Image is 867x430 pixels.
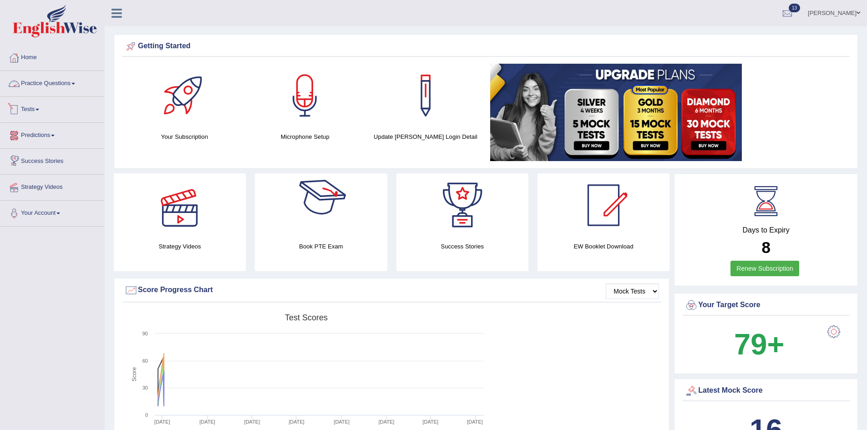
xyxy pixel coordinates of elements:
[0,149,104,172] a: Success Stories
[396,242,528,251] h4: Success Stories
[124,283,659,297] div: Score Progress Chart
[285,313,328,322] tspan: Test scores
[490,64,742,161] img: small5.jpg
[124,40,847,53] div: Getting Started
[131,367,137,382] tspan: Score
[114,242,246,251] h4: Strategy Videos
[789,4,800,12] span: 13
[145,412,148,418] text: 0
[761,238,770,256] b: 8
[370,132,482,142] h4: Update [PERSON_NAME] Login Detail
[142,331,148,336] text: 90
[244,419,260,425] tspan: [DATE]
[142,385,148,390] text: 30
[249,132,361,142] h4: Microphone Setup
[289,419,304,425] tspan: [DATE]
[422,419,438,425] tspan: [DATE]
[684,384,847,398] div: Latest Mock Score
[0,175,104,197] a: Strategy Videos
[255,242,387,251] h4: Book PTE Exam
[0,201,104,223] a: Your Account
[0,97,104,120] a: Tests
[684,226,847,234] h4: Days to Expiry
[199,419,215,425] tspan: [DATE]
[0,71,104,94] a: Practice Questions
[730,261,799,276] a: Renew Subscription
[129,132,240,142] h4: Your Subscription
[0,123,104,146] a: Predictions
[334,419,350,425] tspan: [DATE]
[467,419,483,425] tspan: [DATE]
[154,419,170,425] tspan: [DATE]
[684,298,847,312] div: Your Target Score
[537,242,669,251] h4: EW Booklet Download
[142,358,148,364] text: 60
[734,328,784,361] b: 79+
[379,419,395,425] tspan: [DATE]
[0,45,104,68] a: Home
